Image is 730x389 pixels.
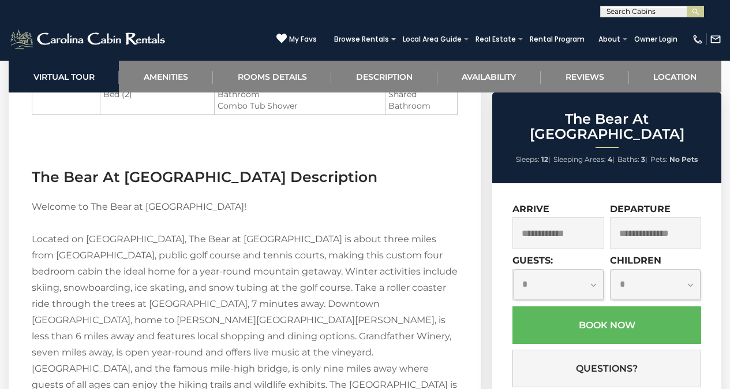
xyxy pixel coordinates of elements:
[495,112,718,142] h2: The Bear At [GEOGRAPHIC_DATA]
[553,155,606,164] span: Sleeping Areas:
[516,152,551,167] li: |
[328,31,395,47] a: Browse Rentals
[608,155,612,164] strong: 4
[512,203,549,214] label: Arrive
[617,152,647,167] li: |
[669,155,698,164] strong: No Pets
[524,31,590,47] a: Rental Program
[650,155,668,164] span: Pets:
[276,33,317,45] a: My Favs
[629,61,721,92] a: Location
[470,31,522,47] a: Real Estate
[512,350,701,387] button: Questions?
[593,31,626,47] a: About
[213,61,331,92] a: Rooms Details
[289,34,317,45] span: My Favs
[32,74,100,115] td: Bunk Room
[218,100,382,112] li: Combo Tub Shower
[331,61,437,92] a: Description
[437,61,541,92] a: Availability
[610,255,661,266] label: Children
[32,201,246,212] span: Welcome to The Bear at [GEOGRAPHIC_DATA]!
[32,167,458,187] h3: The Bear At [GEOGRAPHIC_DATA] Description
[512,255,553,266] label: Guests:
[9,61,119,92] a: Virtual Tour
[388,88,454,112] li: Shared Bathroom
[9,28,169,51] img: White-1-2.png
[541,155,548,164] strong: 12
[628,31,683,47] a: Owner Login
[617,155,639,164] span: Baths:
[512,306,701,344] button: Book Now
[710,34,721,45] img: mail-regular-white.png
[397,31,467,47] a: Local Area Guide
[610,203,671,214] label: Departure
[641,155,645,164] strong: 3
[553,152,615,167] li: |
[541,61,628,92] a: Reviews
[516,155,540,164] span: Sleeps:
[692,34,703,45] img: phone-regular-white.png
[119,61,212,92] a: Amenities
